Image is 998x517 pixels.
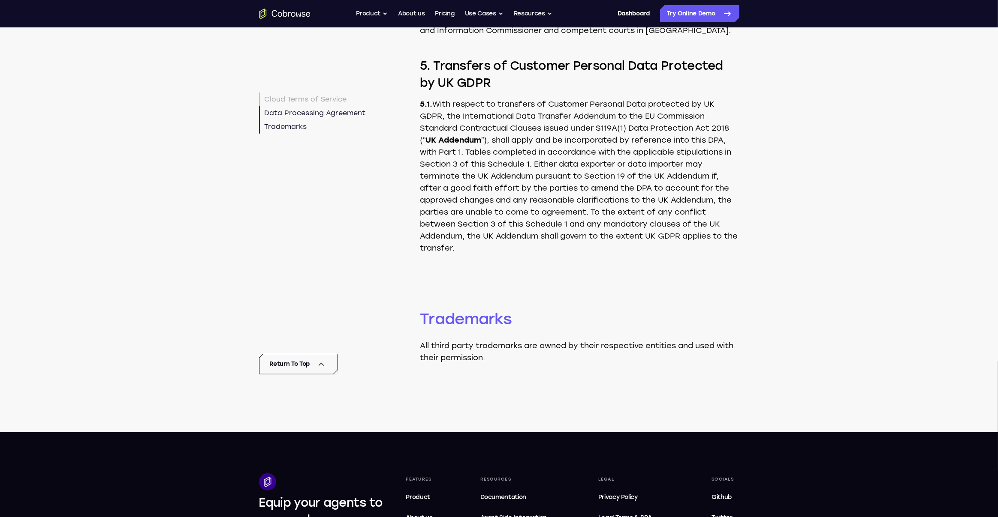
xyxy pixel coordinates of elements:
[708,473,739,485] div: Socials
[712,493,732,501] span: Github
[708,489,739,506] a: Github
[398,5,425,22] a: About us
[660,5,739,22] a: Try Online Demo
[406,493,431,501] span: Product
[356,5,388,22] button: Product
[480,493,526,501] span: Documentation
[477,489,561,506] a: Documentation
[259,93,366,106] a: Cloud Terms of Service
[477,473,561,485] div: Resources
[598,493,638,501] span: Privacy Policy
[420,98,739,254] p: With respect to transfers of Customer Personal Data protected by UK GDPR, the International Data ...
[259,106,366,120] a: Data Processing Agreement
[403,473,443,485] div: Features
[259,9,311,19] a: Go to the home page
[420,57,739,91] h3: 5. Transfers of Customer Personal Data Protected by UK GDPR
[595,489,675,506] a: Privacy Policy
[420,99,433,109] strong: 5.1.
[420,340,739,364] p: All third party trademarks are owned by their respective entities and used with their permission.
[595,473,675,485] div: Legal
[435,5,455,22] a: Pricing
[514,5,552,22] button: Resources
[403,489,443,506] a: Product
[420,227,739,329] h2: Trademarks
[618,5,650,22] a: Dashboard
[465,5,504,22] button: Use Cases
[259,354,338,374] button: Return To Top
[426,135,482,145] strong: UK Addendum
[259,120,366,134] a: Trademarks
